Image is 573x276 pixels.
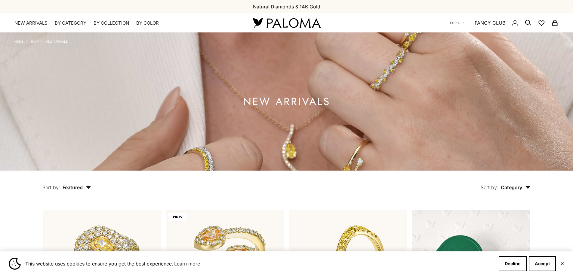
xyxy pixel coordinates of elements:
span: EUR € [450,20,460,26]
button: Decline [499,256,527,271]
button: Accept [529,256,556,271]
a: Learn more [173,259,201,268]
a: NEW ARRIVALS [45,40,68,43]
a: Home [14,40,23,43]
button: Sort by: Category [467,171,544,196]
summary: By Collection [94,20,129,26]
span: Category [501,184,531,190]
nav: Primary navigation [14,20,239,26]
span: Sort by: [481,184,498,190]
a: Shop [30,40,39,43]
h1: NEW ARRIVALS [243,98,330,105]
button: Sort by: Featured [29,171,105,196]
summary: By Color [136,20,159,26]
img: Cookie banner [9,258,21,270]
nav: Breadcrumb [14,38,68,43]
p: Natural Diamonds & 14K Gold [253,3,320,11]
a: FANCY CLUB [475,19,505,27]
span: Sort by: [42,184,60,190]
a: NEW ARRIVALS [14,20,48,26]
button: Close [560,262,564,265]
nav: Secondary navigation [450,13,559,32]
span: This website uses cookies to ensure you get the best experience. [25,259,494,268]
span: Featured [63,184,91,190]
summary: By Category [55,20,86,26]
span: NEW [168,213,187,221]
button: EUR € [450,20,466,26]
